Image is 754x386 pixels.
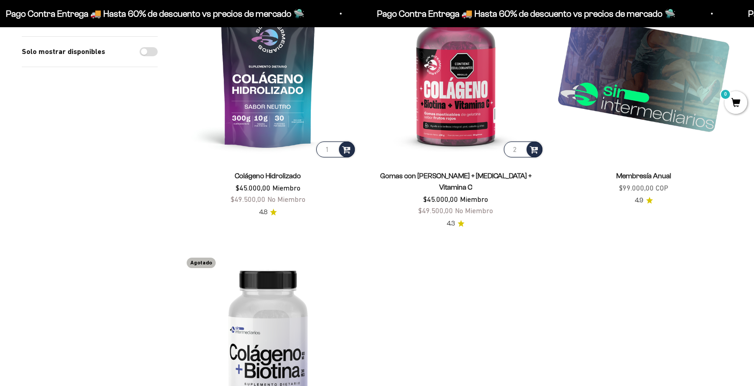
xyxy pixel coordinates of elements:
[447,219,455,229] span: 4.3
[231,195,266,203] span: $49.500,00
[22,46,105,58] label: Solo mostrar disponibles
[259,207,277,217] a: 4.84.8 de 5.0 estrellas
[635,195,653,205] a: 4.94.9 de 5.0 estrellas
[460,195,488,203] span: Miembro
[455,206,493,215] span: No Miembro
[259,207,267,217] span: 4.8
[380,172,532,191] a: Gomas con [PERSON_NAME] + [MEDICAL_DATA] + Vitamina C
[5,6,304,21] p: Pago Contra Entrega 🚚 Hasta 60% de descuento vs precios de mercado 🛸
[447,219,464,229] a: 4.34.3 de 5.0 estrellas
[418,206,453,215] span: $49.500,00
[635,195,643,205] span: 4.9
[236,184,271,192] span: $45.000,00
[235,172,301,180] a: Colágeno Hidrolizado
[267,195,305,203] span: No Miembro
[377,6,675,21] p: Pago Contra Entrega 🚚 Hasta 60% de descuento vs precios de mercado 🛸
[619,182,668,194] sale-price: $99.000,00 COP
[272,184,300,192] span: Miembro
[616,172,671,180] a: Membresía Anual
[725,98,747,108] a: 0
[423,195,458,203] span: $45.000,00
[720,89,731,100] mark: 0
